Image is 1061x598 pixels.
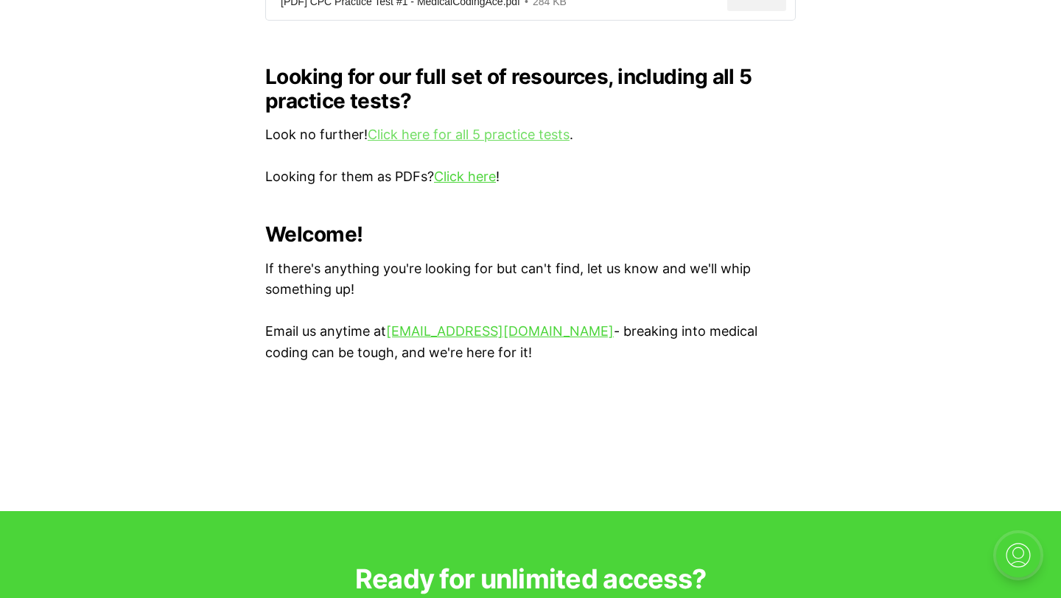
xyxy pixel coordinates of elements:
h2: Welcome! [265,222,796,246]
p: Email us anytime at - breaking into medical coding can be tough, and we're here for it! [265,321,796,364]
p: If there's anything you're looking for but can't find, let us know and we'll whip something up! [265,258,796,301]
iframe: portal-trigger [984,526,1061,598]
a: Click here [434,169,496,184]
h2: Looking for our full set of resources, including all 5 practice tests? [265,65,796,112]
h3: Ready for unlimited access? [339,564,722,594]
a: [EMAIL_ADDRESS][DOMAIN_NAME] [386,323,614,339]
a: Click here for all 5 practice tests [368,127,570,142]
p: Look no further! . [265,124,796,146]
p: Looking for them as PDFs? ! [265,166,796,188]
